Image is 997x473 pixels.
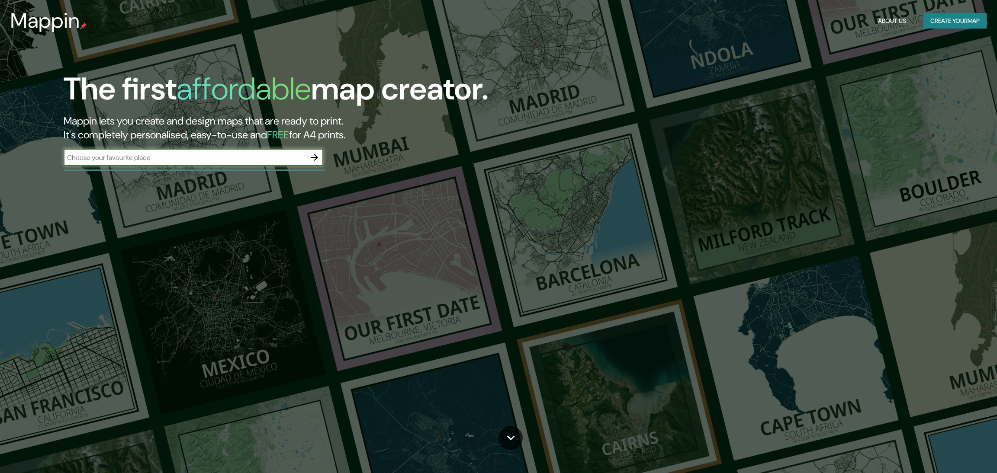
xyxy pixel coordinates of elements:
[177,69,311,109] h1: affordable
[920,439,987,463] iframe: Help widget launcher
[267,128,289,141] h5: FREE
[64,153,306,163] input: Choose your favourite place
[923,13,987,29] button: Create yourmap
[875,13,910,29] button: About Us
[10,9,80,33] h3: Mappin
[80,22,87,29] img: mappin-pin
[64,71,489,114] h1: The first map creator.
[64,114,562,142] h2: Mappin lets you create and design maps that are ready to print. It's completely personalised, eas...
